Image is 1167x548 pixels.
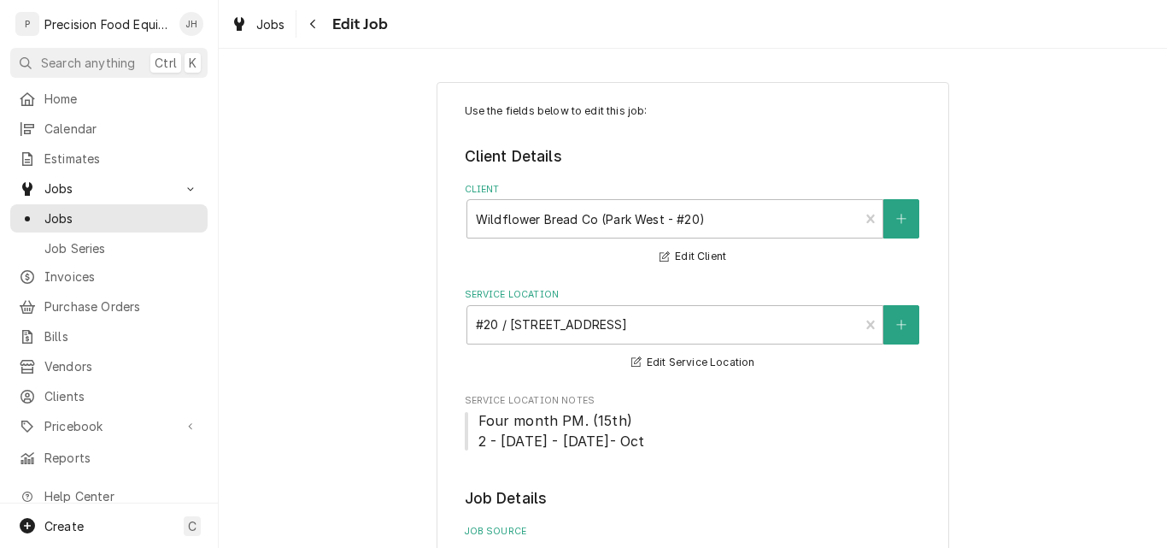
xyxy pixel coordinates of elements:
[41,54,135,72] span: Search anything
[465,410,922,451] span: Service Location Notes
[10,85,208,113] a: Home
[657,246,729,268] button: Edit Client
[10,234,208,262] a: Job Series
[44,519,84,533] span: Create
[188,517,196,535] span: C
[465,288,922,373] div: Service Location
[478,412,645,450] span: Four month PM. (15th) 2 - [DATE] - [DATE]- Oct
[896,213,906,225] svg: Create New Client
[10,48,208,78] button: Search anythingCtrlK
[465,288,922,302] label: Service Location
[179,12,203,36] div: JH
[44,150,199,168] span: Estimates
[883,199,919,239] button: Create New Client
[10,174,208,203] a: Go to Jobs
[327,13,388,36] span: Edit Job
[10,292,208,321] a: Purchase Orders
[10,352,208,380] a: Vendors
[465,394,922,451] div: Service Location Notes
[465,525,922,539] label: Job Source
[10,382,208,410] a: Clients
[465,103,922,119] p: Use the fields below to edit this job:
[44,487,197,505] span: Help Center
[10,115,208,143] a: Calendar
[44,327,199,345] span: Bills
[10,412,208,440] a: Go to Pricebook
[10,444,208,472] a: Reports
[44,357,199,375] span: Vendors
[189,54,196,72] span: K
[465,183,922,197] label: Client
[224,10,292,38] a: Jobs
[10,322,208,351] a: Bills
[300,10,327,38] button: Navigate back
[44,180,173,197] span: Jobs
[44,417,173,435] span: Pricebook
[44,387,199,405] span: Clients
[44,15,170,33] div: Precision Food Equipment LLC
[10,144,208,173] a: Estimates
[44,298,199,315] span: Purchase Orders
[15,12,39,36] div: P
[896,319,906,331] svg: Create New Location
[155,54,177,72] span: Ctrl
[10,262,208,291] a: Invoices
[44,90,199,108] span: Home
[44,239,199,257] span: Job Series
[44,449,199,467] span: Reports
[465,487,922,510] legend: Job Details
[179,12,203,36] div: Jason Hertel's Avatar
[465,183,922,268] div: Client
[44,120,199,138] span: Calendar
[883,305,919,345] button: Create New Location
[44,209,199,227] span: Jobs
[256,15,285,33] span: Jobs
[465,394,922,408] span: Service Location Notes
[10,482,208,510] a: Go to Help Center
[629,352,758,374] button: Edit Service Location
[44,268,199,286] span: Invoices
[10,204,208,233] a: Jobs
[465,145,922,168] legend: Client Details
